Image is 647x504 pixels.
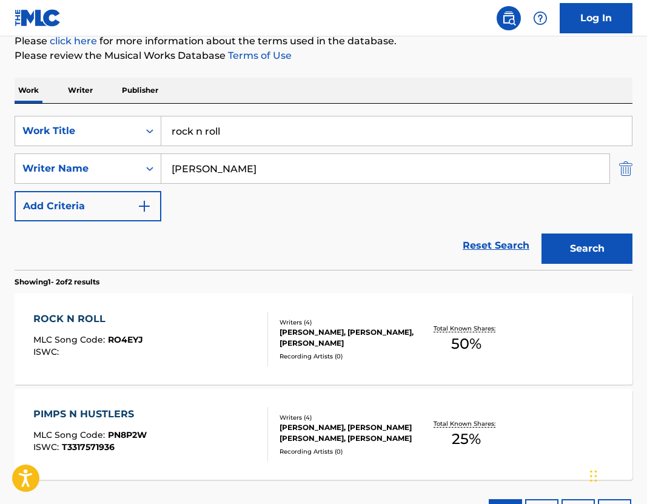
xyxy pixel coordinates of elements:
[15,191,161,221] button: Add Criteria
[226,50,292,61] a: Terms of Use
[118,78,162,103] p: Publisher
[33,442,62,452] span: ISWC :
[33,429,108,440] span: MLC Song Code :
[501,11,516,25] img: search
[22,124,132,138] div: Work Title
[434,324,498,333] p: Total Known Shares:
[590,458,597,494] div: Drag
[15,277,99,287] p: Showing 1 - 2 of 2 results
[64,78,96,103] p: Writer
[434,419,498,428] p: Total Known Shares:
[33,407,147,422] div: PIMPS N HUSTLERS
[15,389,632,480] a: PIMPS N HUSTLERSMLC Song Code:PN8P2WISWC:T3317571936Writers (4)[PERSON_NAME], [PERSON_NAME] [PERS...
[280,352,415,361] div: Recording Artists ( 0 )
[15,116,632,270] form: Search Form
[15,9,61,27] img: MLC Logo
[33,312,143,326] div: ROCK N ROLL
[528,6,552,30] div: Help
[452,428,481,450] span: 25 %
[15,294,632,385] a: ROCK N ROLLMLC Song Code:RO4EYJISWC:Writers (4)[PERSON_NAME], [PERSON_NAME], [PERSON_NAME]Recordi...
[586,446,647,504] iframe: Chat Widget
[280,413,415,422] div: Writers ( 4 )
[280,327,415,349] div: [PERSON_NAME], [PERSON_NAME], [PERSON_NAME]
[62,442,115,452] span: T3317571936
[108,429,147,440] span: PN8P2W
[15,34,632,49] p: Please for more information about the terms used in the database.
[15,49,632,63] p: Please review the Musical Works Database
[451,333,481,355] span: 50 %
[280,422,415,444] div: [PERSON_NAME], [PERSON_NAME] [PERSON_NAME], [PERSON_NAME]
[33,346,62,357] span: ISWC :
[497,6,521,30] a: Public Search
[15,78,42,103] p: Work
[619,153,632,184] img: Delete Criterion
[533,11,548,25] img: help
[280,318,415,327] div: Writers ( 4 )
[457,232,535,259] a: Reset Search
[137,199,152,213] img: 9d2ae6d4665cec9f34b9.svg
[108,334,143,345] span: RO4EYJ
[280,447,415,456] div: Recording Artists ( 0 )
[33,334,108,345] span: MLC Song Code :
[50,35,97,47] a: click here
[22,161,132,176] div: Writer Name
[541,234,632,264] button: Search
[560,3,632,33] a: Log In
